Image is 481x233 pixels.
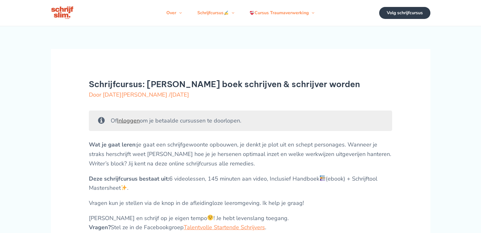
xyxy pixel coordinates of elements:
span: Menu schakelen [176,3,182,22]
h1: Schrijfcursus: [PERSON_NAME] boek schrijven & schrijver worden [89,79,392,89]
nav: Navigatie op de site: Menu [159,3,322,22]
p: 6 videolessen, 145 minuten aan video, Inclusief Handboek (ebook) + Schrijftool Mastersheet . [89,174,392,193]
a: OverMenu schakelen [159,3,189,22]
a: Cursus TraumaverwerkingMenu schakelen [242,3,322,22]
p: Vragen kun je stellen via de knop in de afleidingloze leeromgeving. Ik help je graag! [89,199,392,208]
a: SchrijfcursusMenu schakelen [190,3,242,22]
span: [DATE] [170,91,189,99]
p: [PERSON_NAME] en schrijf op je eigen tempo ! Je hebt levenslang toegang. Stel ze in de Facebookgr... [89,214,392,232]
span: [DATE][PERSON_NAME] [103,91,167,99]
img: ✍️ [224,11,228,15]
a: [DATE][PERSON_NAME] [103,91,169,99]
div: Of om je betaalde cursussen te doorlopen. [89,111,392,131]
strong: Vragen? [89,224,111,231]
strong: Wat je gaat leren: [89,141,137,148]
p: je gaat een schrijfgewoonte opbouwen, je denkt je plot uit en schept personages. Wanneer je strak... [89,140,392,168]
a: Volg schrijfcursus [379,7,430,19]
img: 📚 [320,175,325,181]
a: Talentvolle Startende Schrijvers [184,224,265,231]
strong: Deze schrijfcursus bestaat uit: [89,175,169,182]
span: Menu schakelen [309,3,314,22]
img: 😌 [207,215,213,220]
img: ✨ [121,185,127,190]
img: ❤️‍🩹 [250,11,254,15]
div: Door / [89,91,392,99]
a: Inloggen [117,117,140,124]
span: Menu schakelen [229,3,234,22]
img: schrijfcursus schrijfslim academy [51,6,74,20]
